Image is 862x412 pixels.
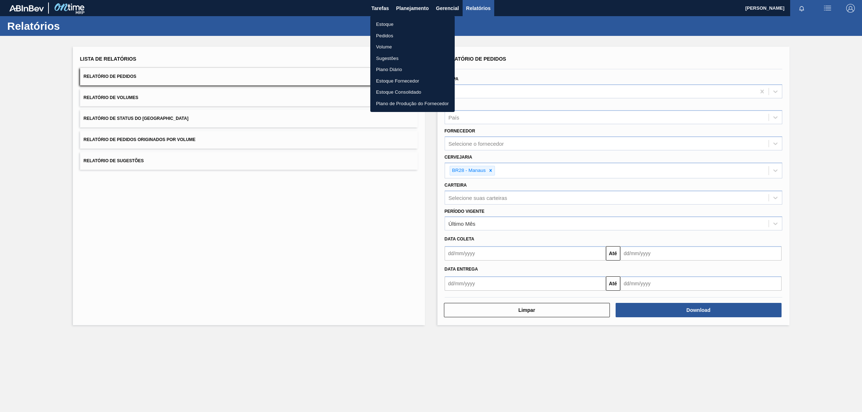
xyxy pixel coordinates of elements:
[370,75,455,87] a: Estoque Fornecedor
[370,30,455,42] a: Pedidos
[370,98,455,109] a: Plano de Produção do Fornecedor
[370,64,455,75] a: Plano Diário
[370,41,455,53] a: Volume
[370,19,455,30] a: Estoque
[370,53,455,64] a: Sugestões
[370,86,455,98] a: Estoque Consolidado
